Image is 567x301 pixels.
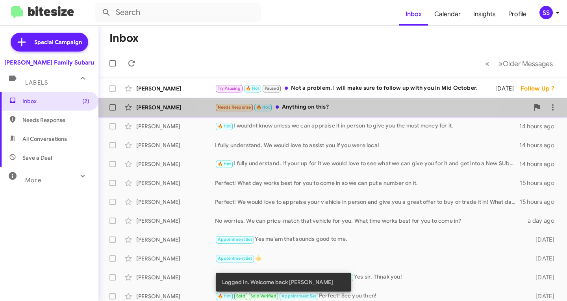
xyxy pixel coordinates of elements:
[520,198,561,206] div: 15 hours ago
[519,141,561,149] div: 14 hours ago
[136,292,215,300] div: [PERSON_NAME]
[533,6,558,19] button: SS
[526,255,561,262] div: [DATE]
[215,122,519,131] div: I wouldnt know unless we can appraise it in person to give you the most money for it.
[526,236,561,244] div: [DATE]
[22,154,52,162] span: Save a Deal
[215,273,526,282] div: Yes sir. Thnak you!
[4,59,94,66] div: [PERSON_NAME] Family Subaru
[215,159,519,168] div: I fully understand. If your up for it we would love to see what we can give you for it and get in...
[519,160,561,168] div: 14 hours ago
[526,292,561,300] div: [DATE]
[467,3,502,26] a: Insights
[215,141,519,149] div: I fully understand. We would love to assist you if you were local
[215,217,526,225] div: No worries. We can price-match that vehicle for you. What time works best for you to come in?
[498,59,503,68] span: »
[521,85,561,92] div: Follow Up ?
[519,122,561,130] div: 14 hours ago
[503,59,553,68] span: Older Messages
[485,59,489,68] span: «
[136,255,215,262] div: [PERSON_NAME]
[34,38,82,46] span: Special Campaign
[95,3,261,22] input: Search
[215,84,489,93] div: Not a problem. I will make sure to follow up with you in Mid October.
[136,141,215,149] div: [PERSON_NAME]
[215,292,526,301] div: Perfect! See you then!
[22,97,89,105] span: Inbox
[82,97,89,105] span: (2)
[25,177,41,184] span: More
[22,116,89,124] span: Needs Response
[22,135,67,143] span: All Conversations
[539,6,553,19] div: SS
[215,235,526,244] div: Yes ma'am that sounds good to me.
[520,179,561,187] div: 15 hours ago
[136,273,215,281] div: [PERSON_NAME]
[136,236,215,244] div: [PERSON_NAME]
[136,179,215,187] div: [PERSON_NAME]
[222,278,333,286] span: Logged In. Welcome back [PERSON_NAME]
[526,273,561,281] div: [DATE]
[265,86,279,91] span: Paused
[218,105,251,110] span: Needs Response
[109,32,139,44] h1: Inbox
[218,256,252,261] span: Appointment Set
[502,3,533,26] a: Profile
[215,103,529,112] div: Anything on this?
[136,217,215,225] div: [PERSON_NAME]
[215,198,520,206] div: Perfect! We would love to appraise your v ehicle in person and give you a great offer to buy or t...
[428,3,467,26] a: Calendar
[218,161,231,166] span: 🔥 Hot
[136,122,215,130] div: [PERSON_NAME]
[215,254,526,263] div: 👍
[136,85,215,92] div: [PERSON_NAME]
[399,3,428,26] a: Inbox
[481,55,558,72] nav: Page navigation example
[11,33,88,52] a: Special Campaign
[218,124,231,129] span: 🔥 Hot
[489,85,520,92] div: [DATE]
[256,105,270,110] span: 🔥 Hot
[246,86,259,91] span: 🔥 Hot
[25,79,48,86] span: Labels
[136,103,215,111] div: [PERSON_NAME]
[136,198,215,206] div: [PERSON_NAME]
[218,86,241,91] span: Try Pausing
[480,55,494,72] button: Previous
[526,217,561,225] div: a day ago
[494,55,558,72] button: Next
[215,179,520,187] div: Perfect! What day works best for you to come in so we can put a number on it.
[218,237,252,242] span: Appointment Set
[136,160,215,168] div: [PERSON_NAME]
